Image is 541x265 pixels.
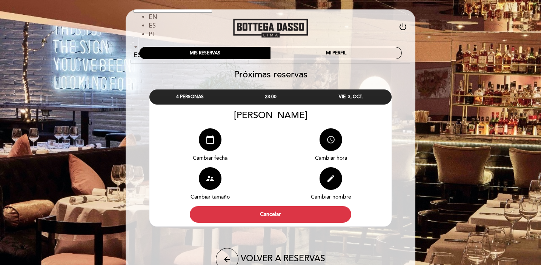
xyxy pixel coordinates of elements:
a: Bottega [PERSON_NAME] [223,18,318,39]
span: Cambiar tamaño [191,194,230,200]
i: power_settings_new [398,22,407,31]
span: Cambiar fecha [193,155,227,161]
div: 23:00 [230,90,310,104]
span: EN [149,13,157,21]
div: MIS RESERVAS [140,47,270,59]
button: edit [320,167,342,190]
div: MI PERFIL [270,47,401,59]
i: access_time [326,135,335,144]
div: VIE. 3, OCT. [311,90,391,104]
span: Cambiar hora [315,155,347,161]
button: supervisor_account [199,167,221,190]
div: 4 PERSONAS [150,90,230,104]
button: power_settings_new [398,22,407,34]
div: [PERSON_NAME] [149,110,392,121]
span: Cambiar nombre [311,194,351,200]
span: ES [149,22,156,29]
i: calendar_today [206,135,215,144]
h2: Próximas reservas [125,69,416,80]
i: edit [326,174,335,183]
button: Cancelar [190,206,351,223]
i: supervisor_account [206,174,215,183]
span: PT [149,31,155,38]
span: VOLVER A RESERVAS [241,253,325,264]
button: calendar_today [199,128,221,151]
button: access_time [320,128,342,151]
i: arrow_back [223,255,232,264]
